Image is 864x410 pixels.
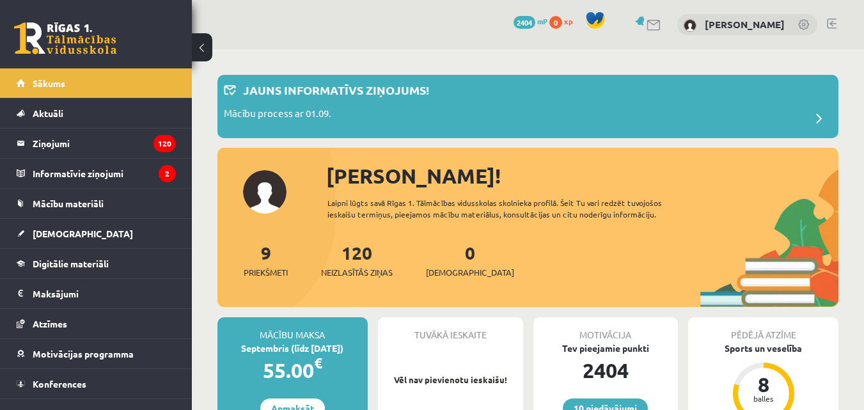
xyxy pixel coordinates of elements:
[244,241,288,279] a: 9Priekšmeti
[426,266,514,279] span: [DEMOGRAPHIC_DATA]
[217,342,368,355] div: Septembris (līdz [DATE])
[17,189,176,218] a: Mācību materiāli
[533,317,679,342] div: Motivācija
[33,198,104,209] span: Mācību materiāli
[549,16,562,29] span: 0
[224,106,331,124] p: Mācību process ar 01.09.
[33,77,65,89] span: Sākums
[17,339,176,368] a: Motivācijas programma
[217,317,368,342] div: Mācību maksa
[17,249,176,278] a: Digitālie materiāli
[549,16,579,26] a: 0 xp
[533,355,679,386] div: 2404
[17,309,176,338] a: Atzīmes
[17,369,176,398] a: Konferences
[321,241,393,279] a: 120Neizlasītās ziņas
[33,159,176,188] legend: Informatīvie ziņojumi
[705,18,785,31] a: [PERSON_NAME]
[33,279,176,308] legend: Maksājumi
[514,16,547,26] a: 2404 mP
[33,129,176,158] legend: Ziņojumi
[378,317,523,342] div: Tuvākā ieskaite
[33,258,109,269] span: Digitālie materiāli
[224,81,832,132] a: Jauns informatīvs ziņojums! Mācību process ar 01.09.
[684,19,696,32] img: Anna Bukovska
[153,135,176,152] i: 120
[17,219,176,248] a: [DEMOGRAPHIC_DATA]
[33,228,133,239] span: [DEMOGRAPHIC_DATA]
[14,22,116,54] a: Rīgas 1. Tālmācības vidusskola
[159,165,176,182] i: 2
[744,374,783,395] div: 8
[514,16,535,29] span: 2404
[426,241,514,279] a: 0[DEMOGRAPHIC_DATA]
[564,16,572,26] span: xp
[688,342,838,355] div: Sports un veselība
[17,129,176,158] a: Ziņojumi120
[244,266,288,279] span: Priekšmeti
[326,161,838,191] div: [PERSON_NAME]!
[33,348,134,359] span: Motivācijas programma
[533,342,679,355] div: Tev pieejamie punkti
[327,197,700,220] div: Laipni lūgts savā Rīgas 1. Tālmācības vidusskolas skolnieka profilā. Šeit Tu vari redzēt tuvojošo...
[384,374,517,386] p: Vēl nav pievienotu ieskaišu!
[17,68,176,98] a: Sākums
[537,16,547,26] span: mP
[321,266,393,279] span: Neizlasītās ziņas
[33,318,67,329] span: Atzīmes
[17,159,176,188] a: Informatīvie ziņojumi2
[17,99,176,128] a: Aktuāli
[314,354,322,372] span: €
[688,317,838,342] div: Pēdējā atzīme
[33,107,63,119] span: Aktuāli
[243,81,429,99] p: Jauns informatīvs ziņojums!
[17,279,176,308] a: Maksājumi
[33,378,86,390] span: Konferences
[744,395,783,402] div: balles
[217,355,368,386] div: 55.00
